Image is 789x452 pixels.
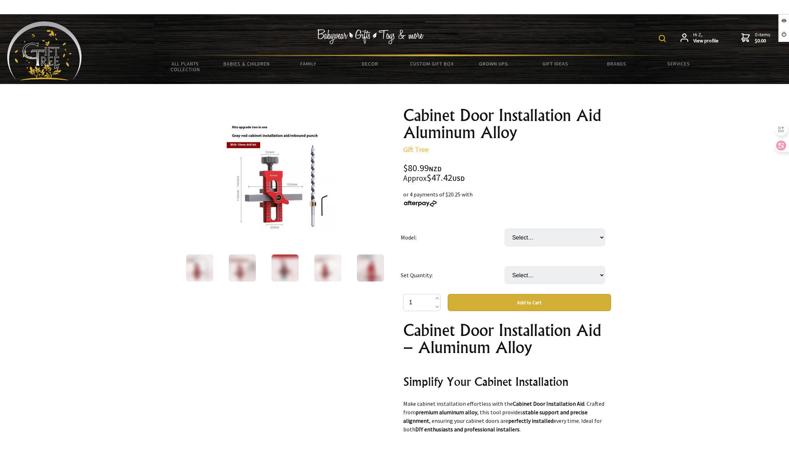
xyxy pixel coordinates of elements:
a: Services [648,56,709,71]
img: product search [659,35,666,42]
button: Add to Cart [448,294,611,311]
strong: perfectly installed [508,417,553,424]
a: All Plants Collection [154,56,216,77]
a: Family [278,56,339,71]
strong: Cabinet Door Installation Aid [513,400,584,407]
div: $80.99 $47.42 [403,164,611,183]
img: Afterpay [403,200,437,207]
a: Brands [586,56,648,71]
small: Approx [403,173,427,183]
img: Cabinet Door Installation Aid Aluminum Alloy [227,121,338,232]
h1: Cabinet Door Installation Aid – Aluminum Alloy [403,322,611,356]
strong: $0.00 [755,38,770,44]
a: Gift Ideas [524,56,586,71]
img: Cabinet Door Installation Aid Aluminum Alloy [186,254,213,282]
span: Hi Z, [693,32,719,44]
img: Cabinet Door Installation Aid Aluminum Alloy [272,254,299,282]
img: Babywear - Gifts - Toys & more [317,29,424,44]
a: Custom Gift Box [401,56,463,71]
img: Cabinet Door Installation Aid Aluminum Alloy [229,254,256,282]
a: 0 items$0.00 [741,32,770,44]
strong: View profile [693,38,719,44]
span: NZD [429,165,442,173]
div: or 4 payments of $20.25 with [403,190,611,207]
a: Babies & Children [216,56,278,71]
a: Grown Ups [463,56,524,71]
strong: DIY enthusiasts and professional installers [415,426,520,433]
h1: Cabinet Door Installation Aid Aluminum Alloy [403,107,611,141]
img: Babyware - Gifts - Toys and more... [7,21,82,80]
img: Cabinet Door Installation Aid Aluminum Alloy [357,254,384,282]
td: Model: [401,219,505,256]
a: Hi Z,View profile [680,32,719,44]
span: USD [452,174,465,183]
a: Decor [339,56,401,71]
h2: Simplify Your Cabinet Installation [403,373,611,390]
strong: premium aluminum alloy [416,409,477,416]
strong: stable support and precise alignment [403,409,588,424]
img: Cabinet Door Installation Aid Aluminum Alloy [314,254,341,282]
p: Make cabinet installation effortless with the . Crafted from , this tool provides , ensuring your... [403,399,611,433]
a: Gift Tree [403,145,428,154]
span: 0 items [755,31,770,44]
td: Set Quantity: [401,256,505,294]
